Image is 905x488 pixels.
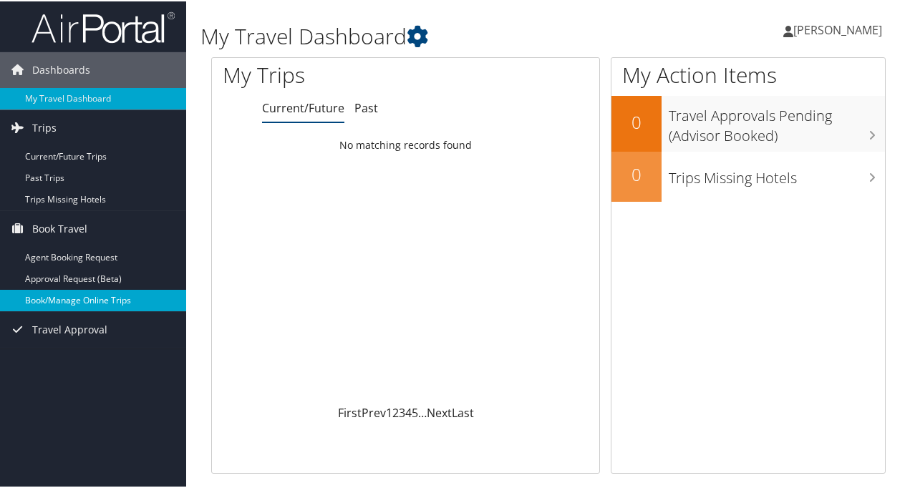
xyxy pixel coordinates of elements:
[392,404,399,419] a: 2
[223,59,427,89] h1: My Trips
[452,404,474,419] a: Last
[212,131,599,157] td: No matching records found
[783,7,896,50] a: [PERSON_NAME]
[32,51,90,87] span: Dashboards
[32,210,87,245] span: Book Travel
[669,97,885,145] h3: Travel Approvals Pending (Advisor Booked)
[32,311,107,346] span: Travel Approval
[354,99,378,114] a: Past
[32,109,57,145] span: Trips
[412,404,418,419] a: 5
[386,404,392,419] a: 1
[611,161,662,185] h2: 0
[338,404,362,419] a: First
[399,404,405,419] a: 3
[669,160,885,187] h3: Trips Missing Hotels
[611,150,885,200] a: 0Trips Missing Hotels
[611,94,885,150] a: 0Travel Approvals Pending (Advisor Booked)
[611,109,662,133] h2: 0
[262,99,344,114] a: Current/Future
[32,9,175,43] img: airportal-logo.png
[200,20,664,50] h1: My Travel Dashboard
[427,404,452,419] a: Next
[405,404,412,419] a: 4
[611,59,885,89] h1: My Action Items
[418,404,427,419] span: …
[793,21,882,36] span: [PERSON_NAME]
[362,404,386,419] a: Prev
